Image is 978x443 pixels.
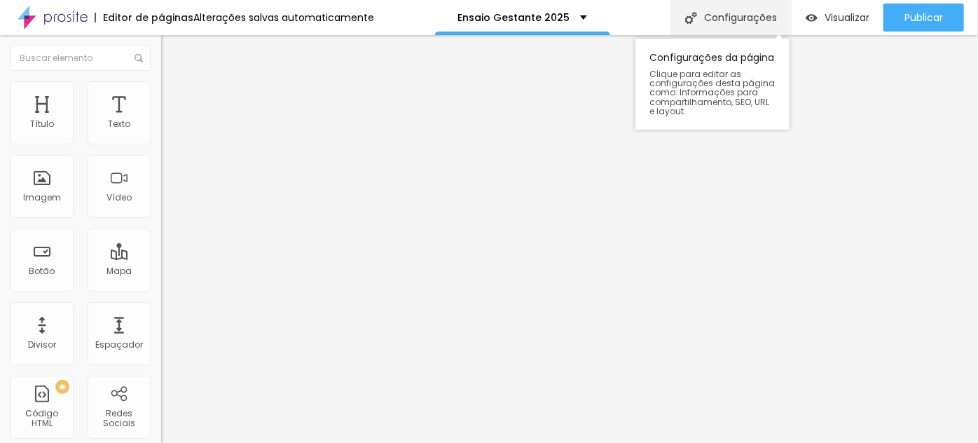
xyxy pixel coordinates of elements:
div: Título [30,119,54,129]
div: Editor de páginas [95,13,193,22]
div: Configurações da página [635,39,790,130]
div: Imagem [23,193,61,203]
span: Visualizar [825,12,869,23]
div: Mapa [106,266,132,276]
div: Alterações salvas automaticamente [193,13,374,22]
iframe: Editor [161,35,978,443]
div: Código HTML [14,409,69,429]
input: Buscar elemento [11,46,151,71]
button: Visualizar [792,4,883,32]
img: Icone [135,54,143,62]
span: Publicar [904,12,943,23]
div: Divisor [28,340,56,350]
div: Espaçador [95,340,143,350]
div: Redes Sociais [91,409,146,429]
span: Clique para editar as configurações desta página como: Informações para compartilhamento, SEO, UR... [649,69,776,116]
div: Texto [108,119,130,129]
div: Botão [29,266,55,276]
img: view-1.svg [806,12,818,24]
div: Vídeo [106,193,132,203]
button: Publicar [883,4,964,32]
p: Ensaio Gestante 2025 [457,13,570,22]
img: Icone [685,12,697,24]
